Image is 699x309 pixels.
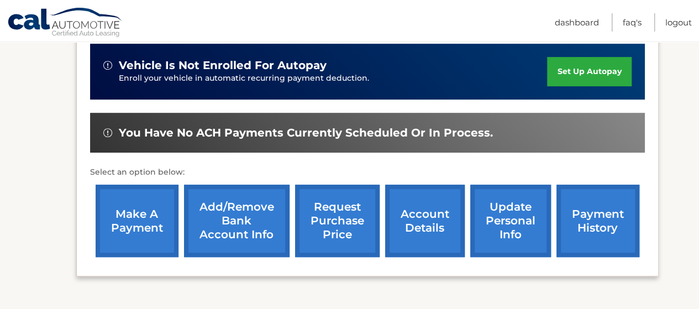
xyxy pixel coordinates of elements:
[555,13,599,32] a: Dashboard
[119,59,327,72] span: vehicle is not enrolled for autopay
[547,57,631,86] a: set up autopay
[623,13,642,32] a: FAQ's
[385,185,465,257] a: account details
[90,166,645,179] p: Select an option below:
[96,185,178,257] a: make a payment
[7,7,123,39] a: Cal Automotive
[184,185,290,257] a: Add/Remove bank account info
[470,185,551,257] a: update personal info
[665,13,692,32] a: Logout
[119,126,493,140] span: You have no ACH payments currently scheduled or in process.
[119,72,548,85] p: Enroll your vehicle in automatic recurring payment deduction.
[103,128,112,137] img: alert-white.svg
[295,185,380,257] a: request purchase price
[556,185,639,257] a: payment history
[103,61,112,70] img: alert-white.svg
